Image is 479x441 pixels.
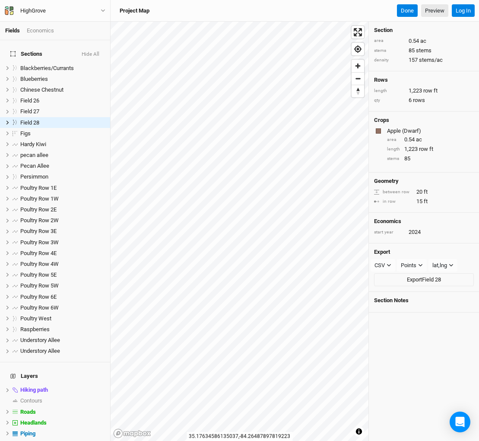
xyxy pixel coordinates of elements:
div: Economics [27,27,54,35]
div: 35.17634586135037 , -84.26487897819223 [187,432,292,441]
span: Poultry Row 3W [20,239,59,246]
span: Poultry Row 2W [20,217,59,224]
div: density [374,57,404,64]
button: Done [397,4,418,17]
span: Poultry Row 1W [20,195,59,202]
span: Poultry Row 4E [20,250,57,256]
div: 15 [374,198,474,205]
span: Poultry Row 5W [20,282,59,289]
div: Hardy Kiwi [20,141,105,148]
div: Chinese Chestnut [20,86,105,93]
span: Poultry Row 2E [20,206,57,213]
div: between row [374,189,412,195]
div: lat,lng [432,261,447,270]
span: rows [413,96,425,104]
span: Roads [20,409,36,415]
button: Zoom in [352,60,364,72]
h4: Layers [5,367,105,385]
span: Understory Allee [20,337,60,343]
div: in row [374,198,412,205]
div: start year [374,229,404,236]
span: Zoom out [352,73,364,85]
div: Hiking path [20,387,105,393]
div: Points [401,261,416,270]
div: 0.54 [387,136,474,144]
div: 1,223 [374,87,474,95]
span: Poultry Row 5E [20,272,57,278]
div: area [374,38,404,44]
div: Field 27 [20,108,105,115]
div: Poultry Row 4W [20,261,105,268]
button: HighGrove [4,6,106,16]
div: qty [374,97,404,104]
button: Find my location [352,43,364,55]
button: Enter fullscreen [352,26,364,38]
span: Poultry Row 6E [20,294,57,300]
button: Hide All [81,51,100,58]
div: Blackberries/Currants [20,65,105,72]
span: Poultry Row 3E [20,228,57,234]
div: Poultry Row 1W [20,195,105,202]
h4: Export [374,249,474,256]
span: Poultry West [20,315,51,322]
div: 20 [374,188,474,196]
div: Understory Allee [20,337,105,344]
span: ac [420,37,426,45]
span: Persimmon [20,173,48,180]
h3: Project Map [120,7,149,14]
span: Hardy Kiwi [20,141,46,147]
div: Poultry Row 2E [20,206,105,213]
div: Blueberries [20,76,105,83]
div: HighGrove [20,6,46,15]
div: Pecan Allee [20,163,105,169]
div: Raspberries [20,326,105,333]
div: Roads [20,409,105,415]
div: length [387,146,400,153]
div: 6 [374,96,474,104]
div: Poultry Row 3E [20,228,105,235]
button: CSV [371,259,395,272]
span: Chinese Chestnut [20,86,63,93]
div: Field 26 [20,97,105,104]
div: Open Intercom Messenger [450,412,470,432]
div: 157 [374,56,474,64]
span: Piping [20,430,35,437]
a: Mapbox logo [113,428,151,438]
canvas: Map [111,22,368,441]
span: pecan allee [20,152,48,158]
div: Poultry Row 5E [20,272,105,278]
div: Poultry Row 4E [20,250,105,257]
span: Pecan Allee [20,163,49,169]
span: Blueberries [20,76,48,82]
span: Raspberries [20,326,50,332]
span: stems/ac [419,56,443,64]
div: Poultry Row 1E [20,185,105,192]
div: Piping [20,430,105,437]
span: Figs [20,130,31,137]
div: Field 28 [20,119,105,126]
a: Fields [5,27,20,34]
button: Points [397,259,427,272]
button: ExportField 28 [374,273,474,286]
a: Preview [421,4,448,17]
div: stems [374,48,404,54]
button: lat,lng [428,259,457,272]
span: Contours [20,397,42,404]
button: Reset bearing to north [352,85,364,97]
span: Understory Allee [20,348,60,354]
div: Headlands [20,419,105,426]
span: Poultry Row 6W [20,304,59,311]
div: Understory Allee [20,348,105,355]
span: ac [416,136,422,144]
span: Toggle attribution [356,427,362,436]
div: Persimmon [20,173,105,180]
div: Poultry West [20,315,105,322]
div: Poultry Row 3W [20,239,105,246]
div: pecan allee [20,152,105,159]
span: Field 27 [20,108,39,115]
div: length [374,88,404,94]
